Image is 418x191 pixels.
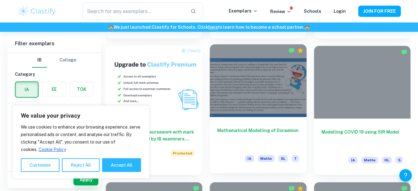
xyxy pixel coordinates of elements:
h6: Mathematical Modelling of Doraemon [217,127,299,148]
button: TOK [70,82,93,97]
p: Exemplars [229,7,258,14]
button: College [59,53,76,68]
span: 5 [396,157,403,164]
span: IA [349,157,358,164]
a: Modelling COVID 19 using SIR ModelIAMathsHL5 [314,46,411,175]
button: IA [16,82,38,97]
input: Search for any exemplars... [82,2,185,20]
img: Thumbnail [106,46,202,119]
span: SL [278,155,288,162]
img: Marked [289,47,295,54]
h6: Fast track your coursework with mark schemes created by IB examiners. Upgrade now [113,129,195,142]
a: Schools [304,9,321,14]
h6: Modelling COVID 19 using SIR Model [322,129,403,149]
button: Accept All [102,158,141,172]
span: Maths [361,157,378,164]
span: HL [382,157,392,164]
span: 🏫 [304,25,310,30]
button: Apply [73,174,98,185]
h6: Category [15,71,93,78]
p: We value your privacy [21,112,141,120]
p: We use cookies to enhance your browsing experience, serve personalised ads or content, and analys... [21,123,141,153]
a: here [208,25,218,30]
button: IB [32,53,47,68]
a: Cookie Policy [38,147,66,152]
div: Premium [297,47,303,54]
button: Help and Feedback [399,169,412,182]
span: 🏫 [108,25,114,30]
button: Customise [21,158,59,172]
span: Promoted [170,150,195,157]
button: Reject All [62,158,100,172]
a: Login [334,9,346,14]
span: 7 [292,155,299,162]
span: Maths [258,155,275,162]
div: Filter type choice [32,53,76,68]
button: JOIN FOR FREE [358,6,401,17]
h6: Filter exemplars [7,35,101,52]
span: IA [245,155,254,162]
h6: We just launched Clastify for Schools. Click to learn how to become a school partner. [1,24,417,31]
div: We value your privacy [12,105,149,179]
button: EE [43,82,66,97]
img: Clastify logo [17,5,57,17]
img: Marked [401,49,407,55]
button: Notes [15,102,38,117]
p: Review [270,8,291,15]
a: Mathematical Modelling of DoraemonIAMathsSL7 [210,46,306,175]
